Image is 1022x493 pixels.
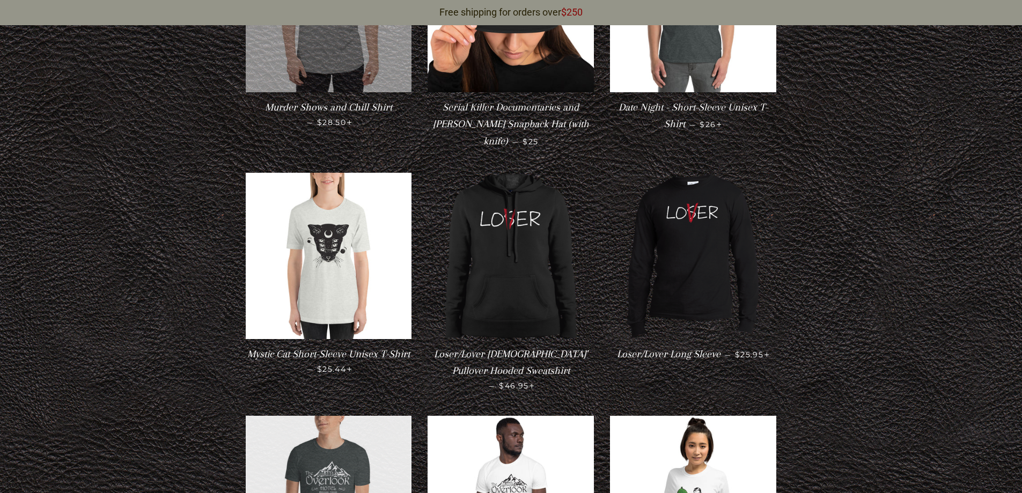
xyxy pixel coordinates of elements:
[735,350,770,359] span: $25.95
[246,339,412,383] a: Mystic Cat Short-Sleeve Unisex T-Shirt — $25.44
[246,173,412,339] img: Mystic Cat Short-Sleeve Unisex T-Shirt
[689,120,695,129] span: —
[523,137,538,146] span: $25
[317,117,352,127] span: $28.50
[617,348,720,360] span: Loser/Lover Long Sleeve
[307,364,313,374] span: —
[434,348,587,377] span: Loser/Lover [DEMOGRAPHIC_DATA]' Pullover Hooded Sweatshirt
[317,364,352,374] span: $25.44
[561,6,567,18] span: $
[567,6,583,18] span: 250
[610,92,776,140] a: Date Night - Short-Sleeve Unisex T-Shirt — $26
[246,92,412,136] a: Murder Shows and Chill Shirt — $28.50
[619,101,768,130] span: Date Night - Short-Sleeve Unisex T-Shirt
[428,339,594,400] a: Loser/Lover [DEMOGRAPHIC_DATA]' Pullover Hooded Sweatshirt — $46.95
[489,381,495,391] span: —
[433,101,589,147] span: Serial Killer Documentaries and [PERSON_NAME] Snapback Hat (with knife)
[307,117,313,127] span: —
[610,339,776,370] a: Loser/Lover Long Sleeve — $25.95
[512,137,518,146] span: —
[428,92,594,157] a: Serial Killer Documentaries and [PERSON_NAME] Snapback Hat (with knife) — $25
[700,120,722,129] span: $26
[265,101,392,113] span: Murder Shows and Chill Shirt
[499,381,535,391] span: $46.95
[428,173,594,339] img: Loser/Lover Ladies' Pullover Hooded Sweatshirt
[610,173,776,339] img: Loser/Lover Long Sleeve
[247,348,410,360] span: Mystic Cat Short-Sleeve Unisex T-Shirt
[725,350,731,359] span: —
